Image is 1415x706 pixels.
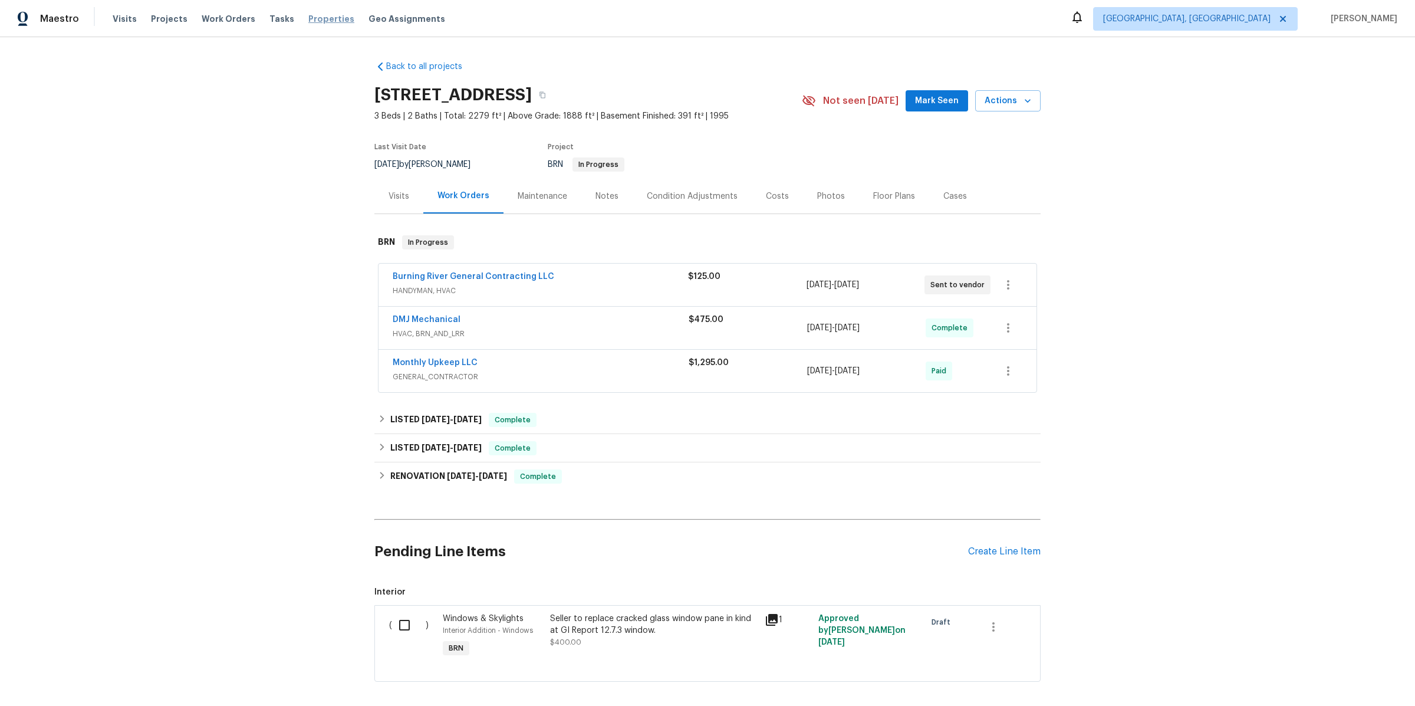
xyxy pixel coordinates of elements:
span: [DATE] [422,415,450,423]
span: Draft [932,616,955,628]
span: [DATE] [479,472,507,480]
div: by [PERSON_NAME] [374,157,485,172]
span: Project [548,143,574,150]
div: LISTED [DATE]-[DATE]Complete [374,434,1041,462]
span: [DATE] [818,638,845,646]
span: [DATE] [807,324,832,332]
span: In Progress [574,161,623,168]
span: Paid [932,365,951,377]
span: - [807,322,860,334]
div: LISTED [DATE]-[DATE]Complete [374,406,1041,434]
div: 1 [765,613,811,627]
span: $475.00 [689,316,723,324]
span: - [447,472,507,480]
span: In Progress [403,237,453,248]
h6: LISTED [390,413,482,427]
span: $1,295.00 [689,359,729,367]
span: Complete [932,322,972,334]
span: - [422,444,482,452]
span: [GEOGRAPHIC_DATA], [GEOGRAPHIC_DATA] [1103,13,1271,25]
span: [PERSON_NAME] [1326,13,1397,25]
span: [DATE] [807,367,832,375]
h6: BRN [378,235,395,249]
span: [DATE] [835,324,860,332]
div: ( ) [386,609,439,664]
h2: Pending Line Items [374,524,968,579]
div: Create Line Item [968,546,1041,557]
div: Notes [595,191,618,202]
a: Monthly Upkeep LLC [393,359,478,367]
span: Projects [151,13,187,25]
span: Work Orders [202,13,255,25]
a: Burning River General Contracting LLC [393,272,554,281]
span: [DATE] [807,281,831,289]
h6: RENOVATION [390,469,507,484]
span: Sent to vendor [930,279,989,291]
button: Copy Address [532,84,553,106]
span: HVAC, BRN_AND_LRR [393,328,689,340]
div: Photos [817,191,845,202]
span: Last Visit Date [374,143,426,150]
button: Mark Seen [906,90,968,112]
span: [DATE] [453,415,482,423]
span: Approved by [PERSON_NAME] on [818,615,906,646]
h6: LISTED [390,441,482,455]
span: [DATE] [835,367,860,375]
span: - [422,415,482,423]
h2: [STREET_ADDRESS] [374,89,532,101]
div: Condition Adjustments [647,191,738,202]
span: 3 Beds | 2 Baths | Total: 2279 ft² | Above Grade: 1888 ft² | Basement Finished: 391 ft² | 1995 [374,110,802,122]
div: Work Orders [437,190,489,202]
span: [DATE] [453,444,482,452]
span: [DATE] [447,472,475,480]
div: Maintenance [518,191,567,202]
button: Actions [975,90,1041,112]
span: [DATE] [374,160,399,169]
span: Windows & Skylights [443,615,524,623]
span: Complete [490,414,535,426]
div: Visits [389,191,409,202]
span: Not seen [DATE] [823,95,899,107]
span: Maestro [40,13,79,25]
span: HANDYMAN, HVAC [393,285,688,297]
span: Mark Seen [915,94,959,109]
span: - [807,365,860,377]
span: Interior Addition - Windows [443,627,533,634]
span: Properties [308,13,354,25]
span: Interior [374,586,1041,598]
span: - [807,279,859,291]
span: $125.00 [688,272,720,281]
div: Floor Plans [873,191,915,202]
span: Visits [113,13,137,25]
a: DMJ Mechanical [393,316,460,324]
a: Back to all projects [374,61,488,73]
span: [DATE] [422,444,450,452]
span: Geo Assignments [368,13,445,25]
span: Complete [515,471,561,482]
span: Complete [490,442,535,454]
span: [DATE] [834,281,859,289]
div: Seller to replace cracked glass window pane in kind at GI Report 12.7.3 window. [550,613,758,636]
span: GENERAL_CONTRACTOR [393,371,689,383]
div: BRN In Progress [374,224,1041,261]
span: BRN [444,642,468,654]
span: BRN [548,160,624,169]
span: $400.00 [550,639,581,646]
div: Costs [766,191,789,202]
div: RENOVATION [DATE]-[DATE]Complete [374,462,1041,491]
div: Cases [943,191,967,202]
span: Actions [985,94,1031,109]
span: Tasks [269,15,294,23]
